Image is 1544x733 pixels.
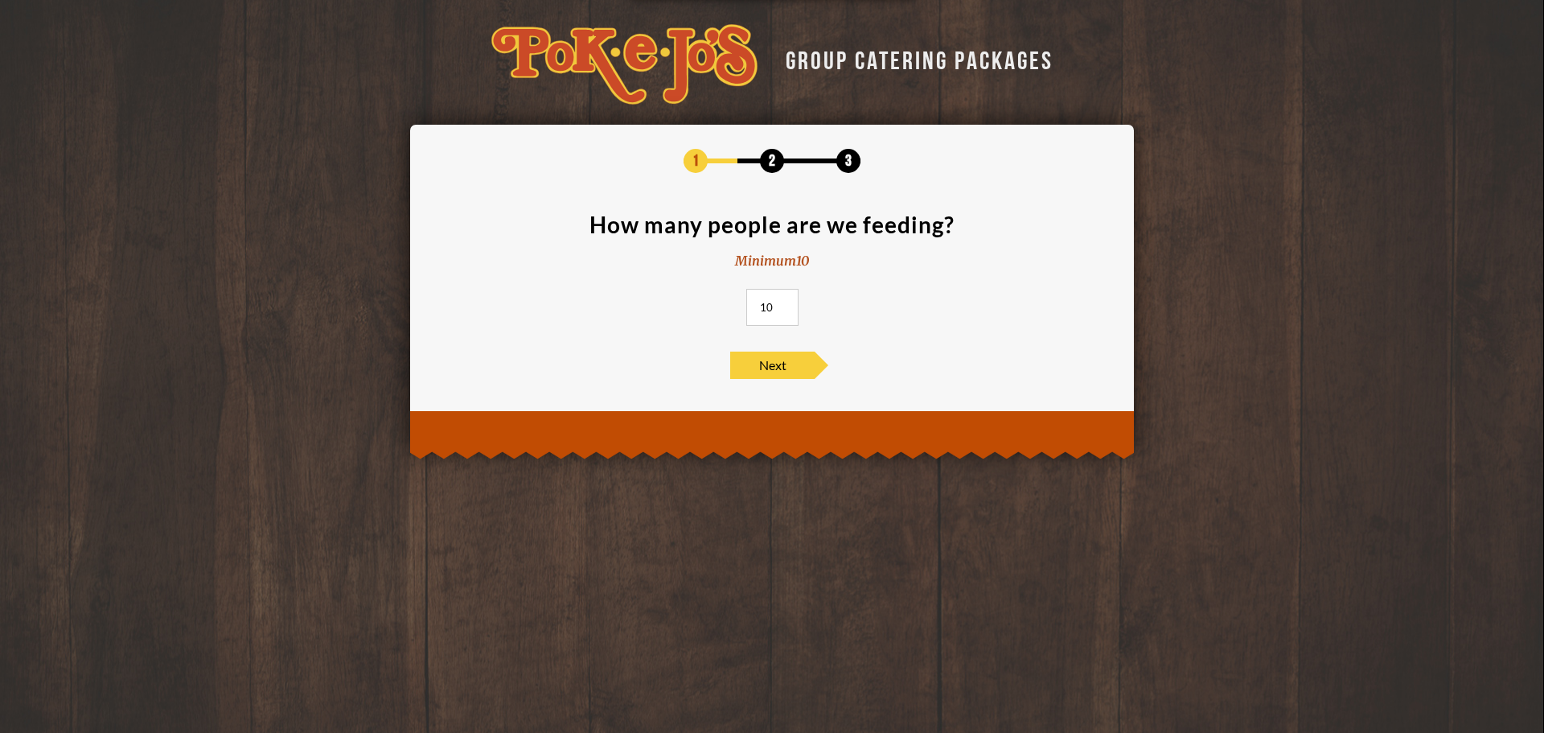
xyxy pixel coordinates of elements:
img: logo-34603ddf.svg [491,24,758,105]
div: Minimum 10 [735,252,809,270]
span: 3 [836,149,860,173]
span: 1 [684,149,708,173]
span: 2 [760,149,784,173]
span: Next [730,352,815,379]
div: GROUP CATERING PACKAGES [774,42,1053,73]
div: How many people are we feeding? [589,213,955,236]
